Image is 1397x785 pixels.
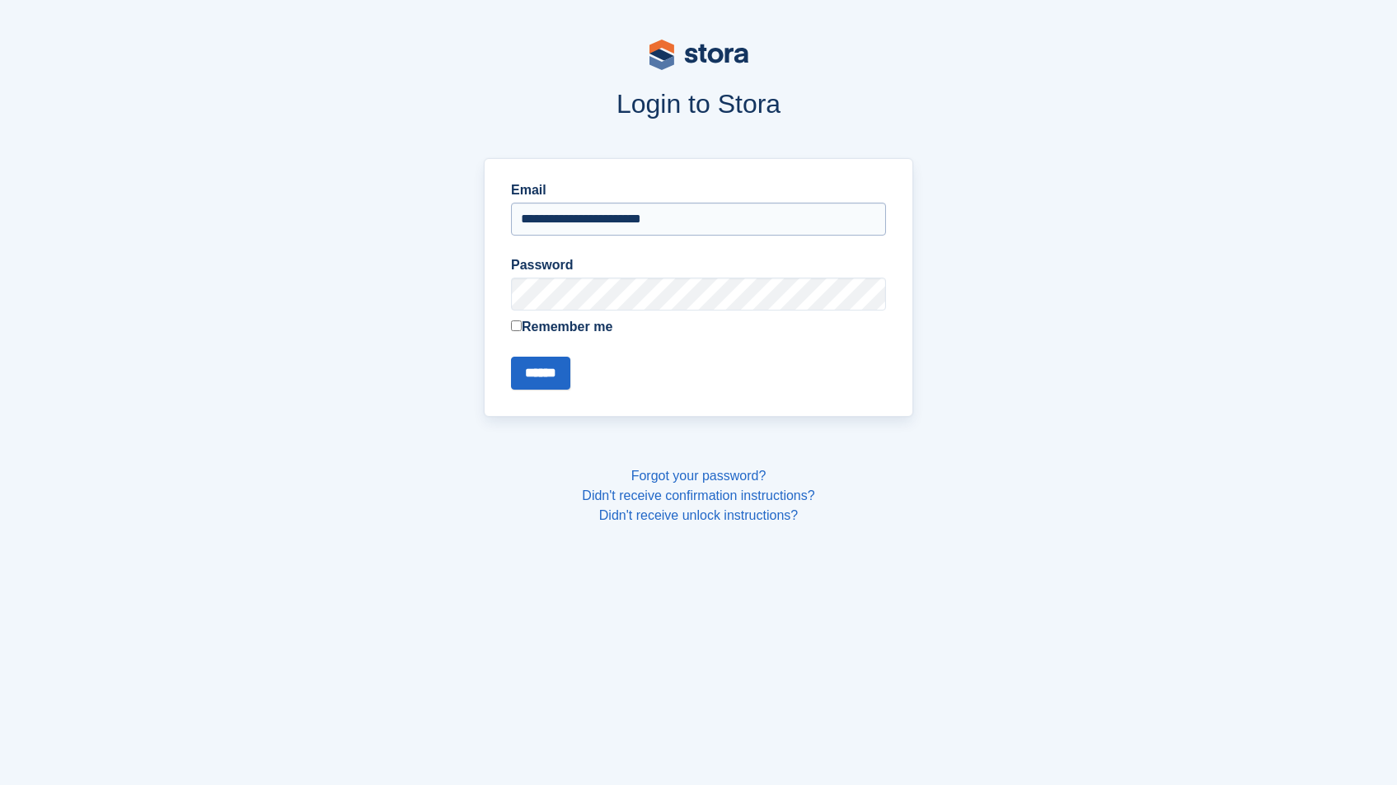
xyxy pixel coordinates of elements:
[511,180,886,200] label: Email
[511,317,886,337] label: Remember me
[511,320,522,331] input: Remember me
[170,89,1228,119] h1: Login to Stora
[649,40,748,70] img: stora-logo-53a41332b3708ae10de48c4981b4e9114cc0af31d8433b30ea865607fb682f29.svg
[582,488,814,502] a: Didn't receive confirmation instructions?
[599,508,798,522] a: Didn't receive unlock instructions?
[511,255,886,275] label: Password
[631,469,766,483] a: Forgot your password?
